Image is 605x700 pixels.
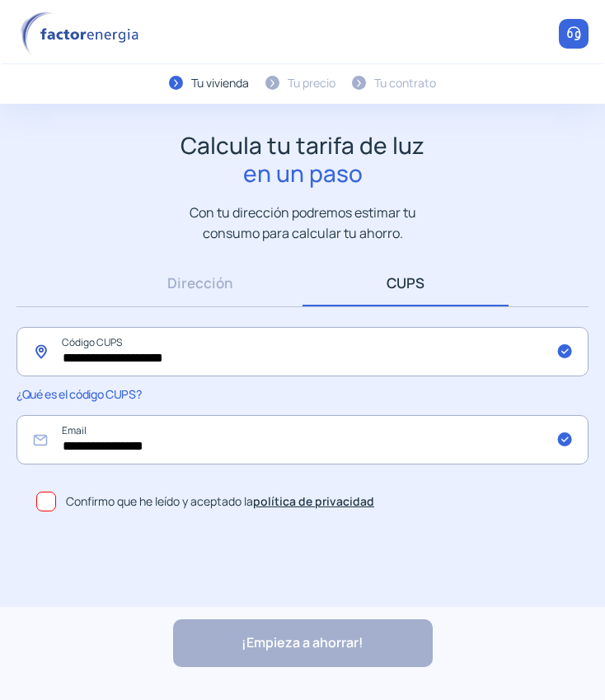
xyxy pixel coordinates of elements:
h1: Calcula tu tarifa de luz [181,132,424,187]
span: en un paso [181,160,424,188]
span: Confirmo que he leído y aceptado la [66,492,374,511]
div: Tu contrato [374,74,436,92]
a: CUPS [302,259,509,306]
div: Tu precio [288,74,335,92]
img: logo factor [16,12,148,57]
img: llamar [565,26,582,42]
div: Tu vivienda [191,74,249,92]
span: ¿Qué es el código CUPS? [16,386,141,402]
p: Con tu dirección podremos estimar tu consumo para calcular tu ahorro. [173,203,433,243]
a: Dirección [96,259,302,306]
a: política de privacidad [253,493,374,509]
